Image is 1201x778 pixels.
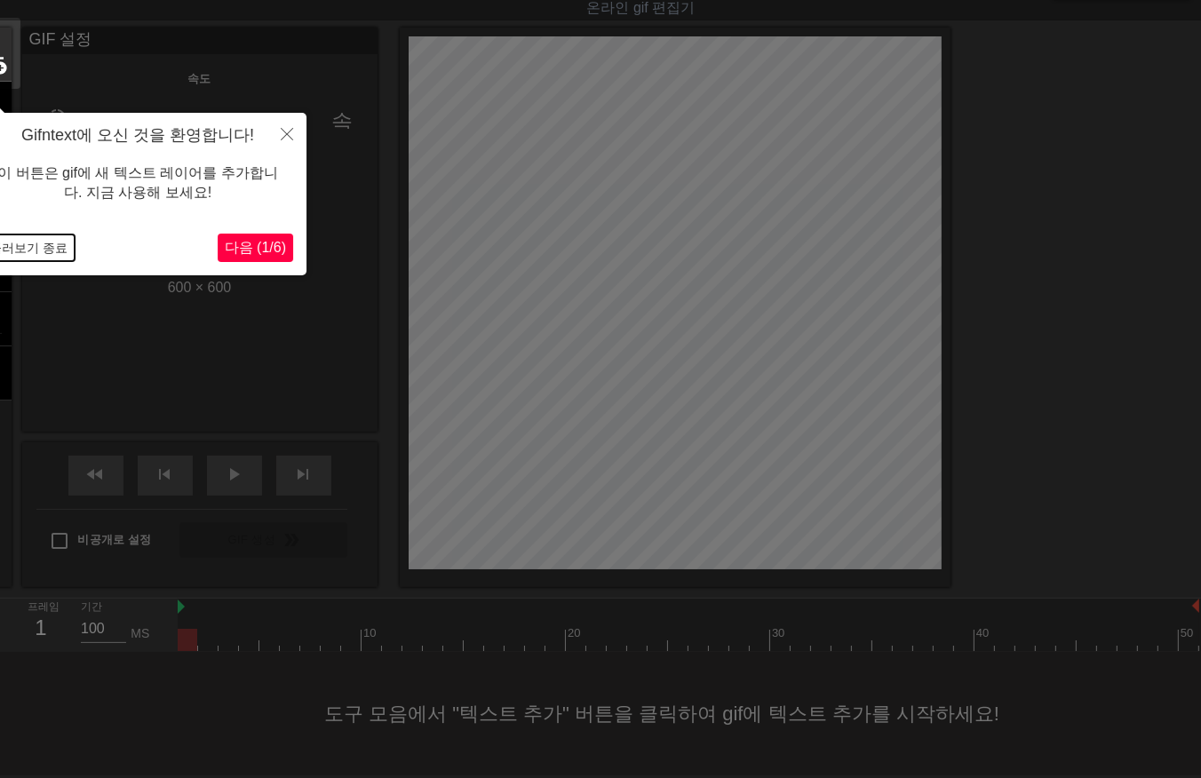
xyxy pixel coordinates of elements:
[267,113,306,154] button: 닫다
[218,234,293,262] button: 다음
[225,240,286,255] span: 다음 (1/6)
